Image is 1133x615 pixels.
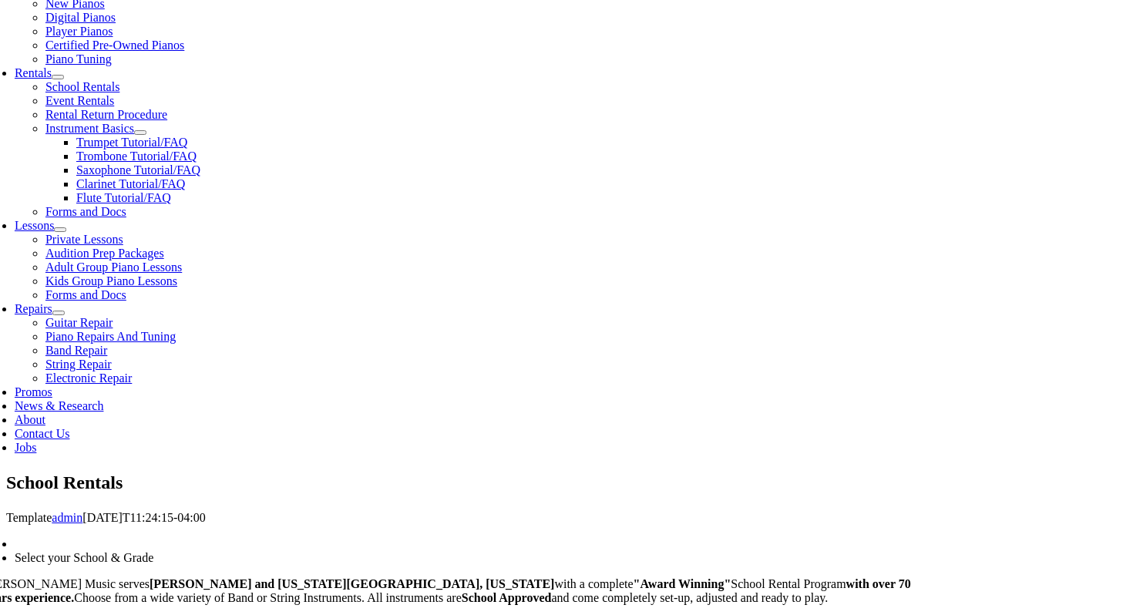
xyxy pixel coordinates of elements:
[45,108,167,121] a: Rental Return Procedure
[6,470,1127,496] h1: School Rentals
[45,11,116,24] a: Digital Pianos
[45,316,113,329] a: Guitar Repair
[150,577,554,590] strong: [PERSON_NAME] and [US_STATE][GEOGRAPHIC_DATA], [US_STATE]
[15,441,36,454] a: Jobs
[45,288,126,301] a: Forms and Docs
[462,591,552,604] strong: School Approved
[54,227,66,232] button: Open submenu of Lessons
[52,511,82,524] a: admin
[45,205,126,218] a: Forms and Docs
[15,66,52,79] a: Rentals
[45,330,176,343] a: Piano Repairs And Tuning
[45,260,182,274] a: Adult Group Piano Lessons
[15,302,52,315] a: Repairs
[15,385,52,398] a: Promos
[6,470,1127,496] section: Page Title Bar
[134,130,146,135] button: Open submenu of Instrument Basics
[76,163,200,176] a: Saxophone Tutorial/FAQ
[76,191,171,204] a: Flute Tutorial/FAQ
[15,399,104,412] a: News & Research
[45,80,119,93] a: School Rentals
[45,25,113,38] a: Player Pianos
[45,52,112,66] a: Piano Tuning
[45,371,132,385] a: Electronic Repair
[52,311,65,315] button: Open submenu of Repairs
[15,413,45,426] a: About
[52,75,64,79] button: Open submenu of Rentals
[634,577,731,590] strong: "Award Winning"
[15,219,55,232] a: Lessons
[6,511,52,524] span: Template
[45,122,134,135] a: Instrument Basics
[82,511,205,524] span: [DATE]T11:24:15-04:00
[45,233,123,246] a: Private Lessons
[76,136,187,149] a: Trumpet Tutorial/FAQ
[45,39,184,52] a: Certified Pre-Owned Pianos
[45,274,177,287] a: Kids Group Piano Lessons
[45,344,107,357] a: Band Repair
[45,358,112,371] a: String Repair
[76,150,197,163] a: Trombone Tutorial/FAQ
[76,177,186,190] a: Clarinet Tutorial/FAQ
[15,427,70,440] a: Contact Us
[15,551,922,565] li: Select your School & Grade
[45,94,114,107] a: Event Rentals
[45,247,164,260] a: Audition Prep Packages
